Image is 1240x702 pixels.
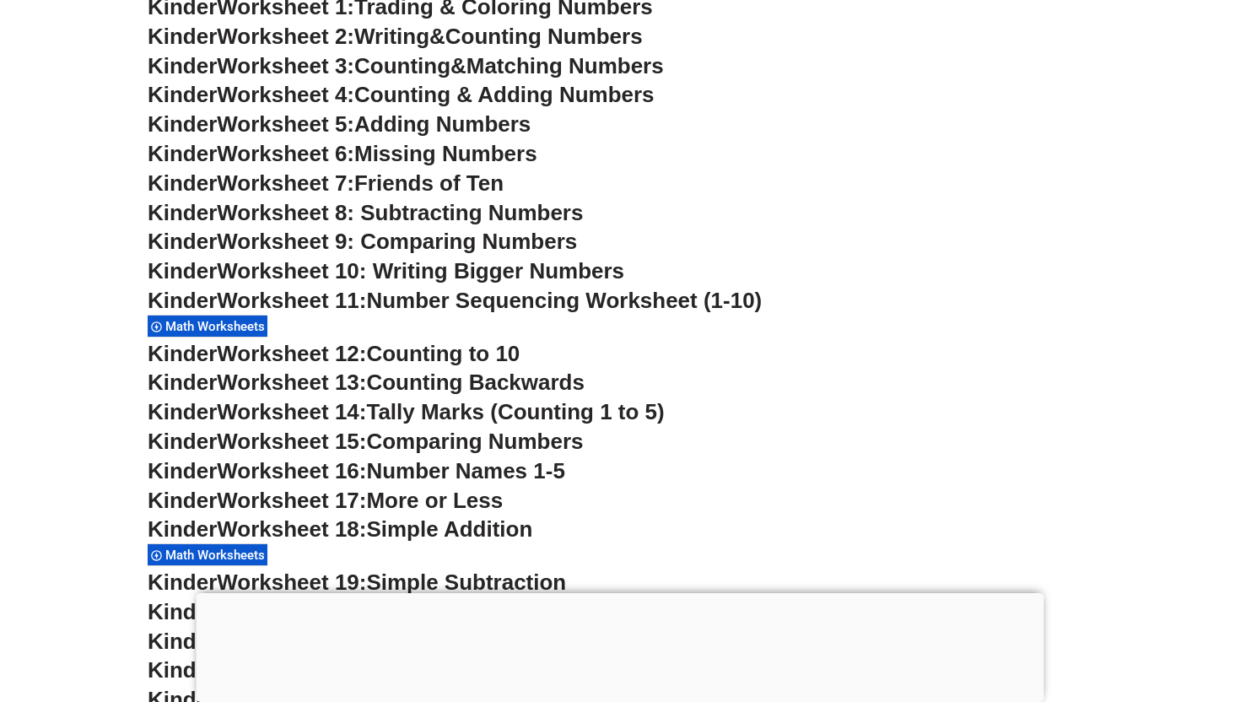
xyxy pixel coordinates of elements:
span: Kinder [148,516,217,542]
a: KinderWorksheet 9: Comparing Numbers [148,229,577,254]
span: Counting Numbers [445,24,643,49]
span: Worksheet 9: Comparing Numbers [217,229,577,254]
span: Worksheet 4: [217,82,354,107]
span: Friends of Ten [354,170,504,196]
span: Worksheet 19: [217,570,366,595]
span: Counting [354,53,450,78]
span: Adding Numbers [354,111,531,137]
a: KinderWorksheet 5:Adding Numbers [148,111,531,137]
span: Counting & Adding Numbers [354,82,655,107]
span: Kinder [148,488,217,513]
span: Worksheet 11: [217,288,366,313]
span: Counting to 10 [366,341,520,366]
span: Worksheet 8: Subtracting Numbers [217,200,583,225]
span: Worksheet 3: [217,53,354,78]
span: Comparing Numbers [366,429,583,454]
span: Kinder [148,288,217,313]
span: Kinder [148,24,217,49]
span: Tally Marks (Counting 1 to 5) [366,399,664,424]
span: Worksheet 12: [217,341,366,366]
a: KinderWorksheet 7:Friends of Ten [148,170,504,196]
span: Worksheet 18: [217,516,366,542]
span: Simple Addition [366,516,532,542]
span: Kinder [148,599,217,624]
a: KinderWorksheet 3:Counting&Matching Numbers [148,53,664,78]
span: Matching Numbers [466,53,664,78]
a: KinderWorksheet 8: Subtracting Numbers [148,200,583,225]
span: Kinder [148,141,217,166]
iframe: Chat Widget [951,511,1240,702]
a: KinderWorksheet 6:Missing Numbers [148,141,537,166]
span: Kinder [148,82,217,107]
span: Worksheet 7: [217,170,354,196]
span: Simple Subtraction [366,570,566,595]
iframe: Advertisement [197,593,1044,698]
span: Worksheet 14: [217,399,366,424]
span: Worksheet 2: [217,24,354,49]
span: Kinder [148,170,217,196]
span: More or Less [366,488,503,513]
div: Math Worksheets [148,543,267,566]
span: Kinder [148,429,217,454]
span: Kinder [148,657,217,683]
span: Math Worksheets [165,319,270,334]
span: Kinder [148,229,217,254]
span: Writing [354,24,429,49]
span: Worksheet 15: [217,429,366,454]
span: Kinder [148,341,217,366]
span: Worksheet 10: Writing Bigger Numbers [217,258,624,283]
span: Worksheet 5: [217,111,354,137]
span: Worksheet 16: [217,458,366,483]
span: Number Names 1-5 [366,458,564,483]
span: Kinder [148,370,217,395]
div: Math Worksheets [148,315,267,337]
span: Math Worksheets [165,548,270,563]
span: Number Sequencing Worksheet (1-10) [366,288,762,313]
a: KinderWorksheet 10: Writing Bigger Numbers [148,258,624,283]
span: Counting Backwards [366,370,584,395]
a: KinderWorksheet 2:Writing&Counting Numbers [148,24,643,49]
span: Kinder [148,258,217,283]
span: Kinder [148,629,217,654]
span: Worksheet 17: [217,488,366,513]
span: Missing Numbers [354,141,537,166]
span: Kinder [148,399,217,424]
span: Kinder [148,458,217,483]
span: Worksheet 6: [217,141,354,166]
span: Worksheet 13: [217,370,366,395]
span: Kinder [148,53,217,78]
a: KinderWorksheet 4:Counting & Adding Numbers [148,82,655,107]
span: Kinder [148,200,217,225]
span: Kinder [148,111,217,137]
span: Kinder [148,570,217,595]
